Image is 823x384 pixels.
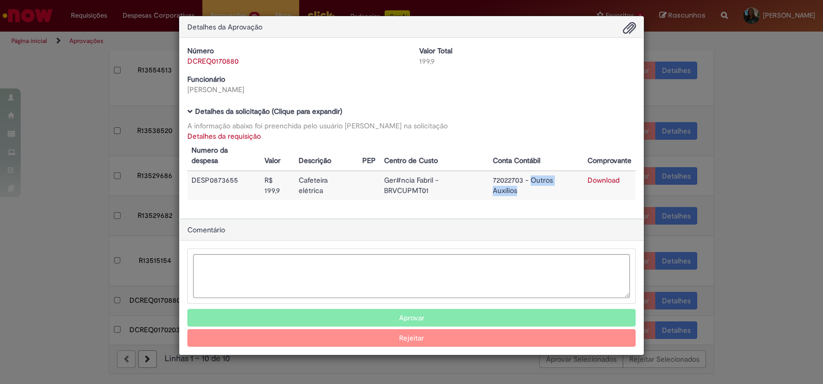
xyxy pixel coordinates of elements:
a: Detalhes da requisição [187,131,261,141]
th: PEP [358,141,380,171]
b: Detalhes da solicitação (Clique para expandir) [195,107,342,116]
a: DCREQ0170880 [187,56,239,66]
div: 199,9 [419,56,636,66]
b: Valor Total [419,46,452,55]
td: DESP0873655 [187,171,260,200]
button: Rejeitar [187,329,636,347]
th: Comprovante [583,141,636,171]
th: Descrição [295,141,358,171]
button: Aprovar [187,309,636,327]
th: Centro de Custo [380,141,489,171]
th: Valor [260,141,295,171]
b: Funcionário [187,75,225,84]
div: [PERSON_NAME] [187,84,404,95]
span: Detalhes da Aprovação [187,22,262,32]
h5: Detalhes da solicitação (Clique para expandir) [187,108,636,115]
th: Numero da despesa [187,141,260,171]
div: A informação abaixo foi preenchida pelo usuário [PERSON_NAME] na solicitação [187,121,636,131]
td: R$ 199,9 [260,171,295,200]
td: Cafeteira elétrica [295,171,358,200]
b: Número [187,46,214,55]
td: 72022703 - Outros Auxílios [489,171,583,200]
th: Conta Contábil [489,141,583,171]
span: Comentário [187,225,225,234]
td: Ger#ncia Fabril - BRVCUPMT01 [380,171,489,200]
a: Download [587,175,620,185]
